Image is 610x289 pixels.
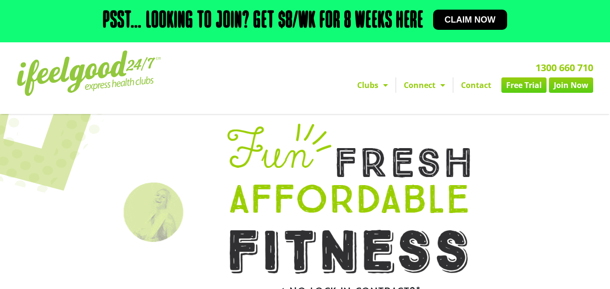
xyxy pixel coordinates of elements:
a: Free Trial [501,77,547,93]
a: Claim now [433,10,507,30]
a: Join Now [549,77,593,93]
nav: Menu [222,77,593,93]
span: Claim now [445,15,496,24]
a: Clubs [349,77,396,93]
a: Contact [453,77,499,93]
a: Connect [396,77,453,93]
a: 1300 660 710 [535,61,593,74]
h2: Psst… Looking to join? Get $8/wk for 8 weeks here [103,10,423,33]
